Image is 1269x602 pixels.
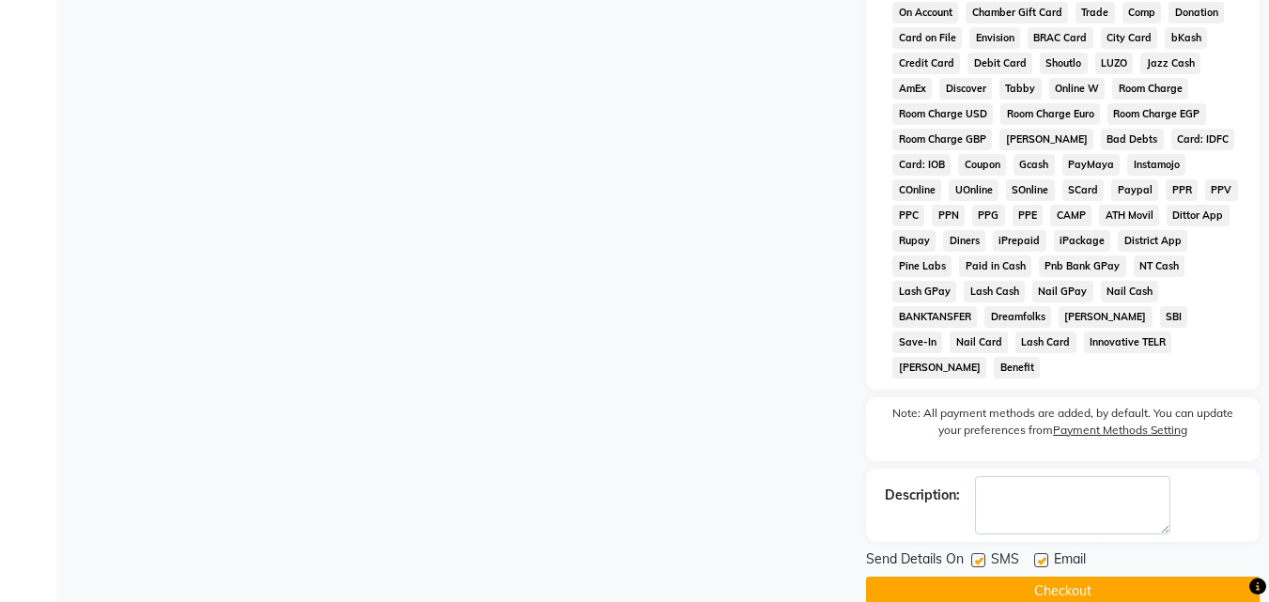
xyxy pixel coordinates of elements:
[892,281,956,302] span: Lash GPay
[1015,332,1076,353] span: Lash Card
[1101,281,1159,302] span: Nail Cash
[994,357,1040,378] span: Benefit
[892,332,942,353] span: Save-In
[892,2,958,23] span: On Account
[1166,179,1198,201] span: PPR
[1095,53,1134,74] span: LUZO
[892,230,936,252] span: Rupay
[1140,53,1200,74] span: Jazz Cash
[892,306,977,328] span: BANKTANSFER
[1014,154,1055,176] span: Gcash
[939,78,992,100] span: Discover
[958,154,1006,176] span: Coupon
[972,205,1005,226] span: PPG
[1134,255,1185,277] span: NT Cash
[1165,27,1207,49] span: bKash
[1205,179,1238,201] span: PPV
[991,549,1019,573] span: SMS
[892,103,993,125] span: Room Charge USD
[1168,2,1224,23] span: Donation
[950,332,1008,353] span: Nail Card
[892,53,960,74] span: Credit Card
[892,179,941,201] span: COnline
[1054,230,1111,252] span: iPackage
[964,281,1025,302] span: Lash Cash
[967,53,1032,74] span: Debit Card
[1059,306,1153,328] span: [PERSON_NAME]
[1084,332,1172,353] span: Innovative TELR
[1013,205,1044,226] span: PPE
[892,27,962,49] span: Card on File
[1101,27,1158,49] span: City Card
[1062,154,1121,176] span: PayMaya
[1160,306,1188,328] span: SBI
[1122,2,1162,23] span: Comp
[892,78,932,100] span: AmEx
[1107,103,1206,125] span: Room Charge EGP
[969,27,1020,49] span: Envision
[885,486,960,505] div: Description:
[885,405,1241,446] label: Note: All payment methods are added, by default. You can update your preferences from
[1099,205,1159,226] span: ATH Movil
[1040,53,1088,74] span: Shoutlo
[1006,179,1055,201] span: SOnline
[959,255,1031,277] span: Paid in Cash
[932,205,965,226] span: PPN
[943,230,985,252] span: Diners
[1118,230,1187,252] span: District App
[1000,103,1100,125] span: Room Charge Euro
[1053,422,1187,439] label: Payment Methods Setting
[1050,205,1091,226] span: CAMP
[1076,2,1115,23] span: Trade
[966,2,1068,23] span: Chamber Gift Card
[892,255,952,277] span: Pine Labs
[999,129,1093,150] span: [PERSON_NAME]
[1062,179,1105,201] span: SCard
[1111,179,1158,201] span: Paypal
[1054,549,1086,573] span: Email
[1028,27,1093,49] span: BRAC Card
[1167,205,1230,226] span: Dittor App
[993,230,1046,252] span: iPrepaid
[1101,129,1164,150] span: Bad Debts
[999,78,1042,100] span: Tabby
[1127,154,1185,176] span: Instamojo
[866,549,964,573] span: Send Details On
[1039,255,1126,277] span: Pnb Bank GPay
[1171,129,1235,150] span: Card: IDFC
[984,306,1051,328] span: Dreamfolks
[892,154,951,176] span: Card: IOB
[892,205,924,226] span: PPC
[949,179,998,201] span: UOnline
[892,357,986,378] span: [PERSON_NAME]
[1049,78,1106,100] span: Online W
[892,129,992,150] span: Room Charge GBP
[1032,281,1093,302] span: Nail GPay
[1112,78,1188,100] span: Room Charge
